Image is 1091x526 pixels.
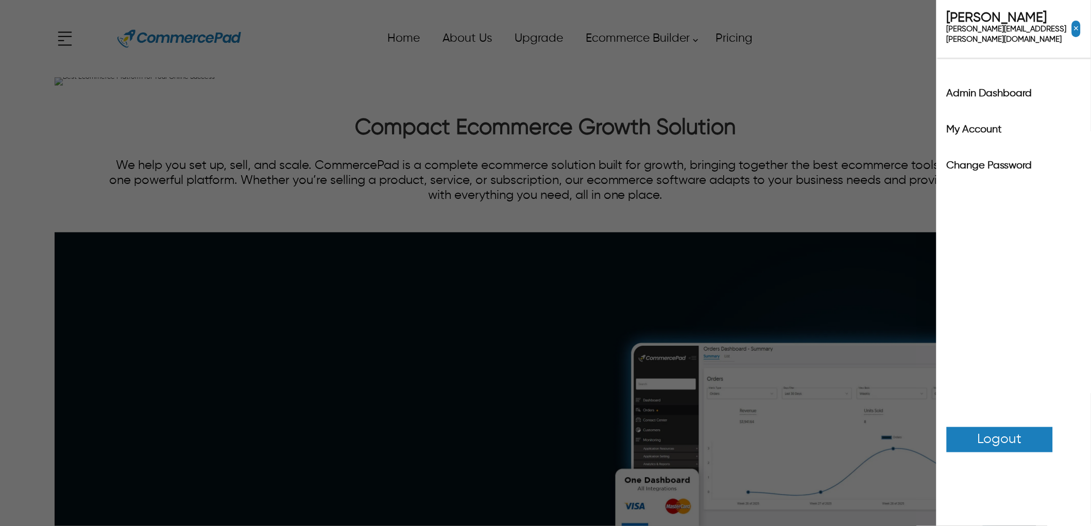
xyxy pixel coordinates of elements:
[1072,21,1081,37] span: Close Right Menu Button
[947,161,1081,171] label: Change Password
[947,125,1081,135] label: My Account
[936,89,1081,99] a: Admin Dashboard
[947,89,1081,99] label: Admin Dashboard
[936,161,1081,171] a: Change Password
[947,427,1053,452] a: Logout
[947,24,1072,45] span: [PERSON_NAME][EMAIL_ADDRESS][PERSON_NAME][DOMAIN_NAME]
[936,125,1081,135] a: My Account
[978,430,1022,450] span: Logout
[947,13,1072,23] span: [PERSON_NAME]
